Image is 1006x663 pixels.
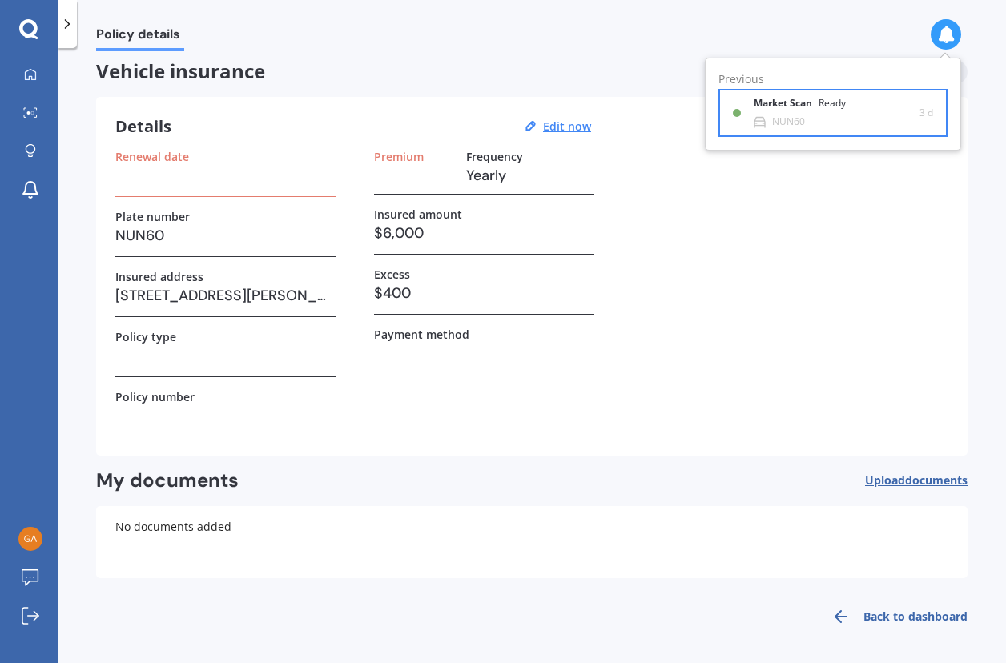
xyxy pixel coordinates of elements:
[374,207,462,221] label: Insured amount
[96,468,239,493] h2: My documents
[115,210,190,223] label: Plate number
[374,327,469,341] label: Payment method
[919,105,933,121] span: 3 d
[772,116,805,127] div: NUN60
[96,60,858,83] span: Vehicle insurance
[115,390,195,404] label: Policy number
[905,472,968,488] span: documents
[466,163,594,187] h3: Yearly
[865,474,968,487] span: Upload
[115,283,336,307] h3: [STREET_ADDRESS][PERSON_NAME]
[115,223,336,247] h3: NUN60
[374,267,410,281] label: Excess
[374,150,424,163] label: Premium
[718,71,948,89] div: Previous
[115,330,176,344] label: Policy type
[374,281,594,305] h3: $400
[819,98,846,109] div: Ready
[374,221,594,245] h3: $6,000
[466,150,523,163] label: Frequency
[115,150,189,163] label: Renewal date
[18,527,42,551] img: 0ef0b4258732c5208603871c6e64a09c
[538,119,596,134] button: Edit now
[115,116,171,137] h3: Details
[865,468,968,493] button: Uploaddocuments
[754,98,819,109] b: Market Scan
[543,119,591,134] u: Edit now
[115,270,203,283] label: Insured address
[96,26,184,48] span: Policy details
[822,597,968,636] a: Back to dashboard
[96,506,968,578] div: No documents added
